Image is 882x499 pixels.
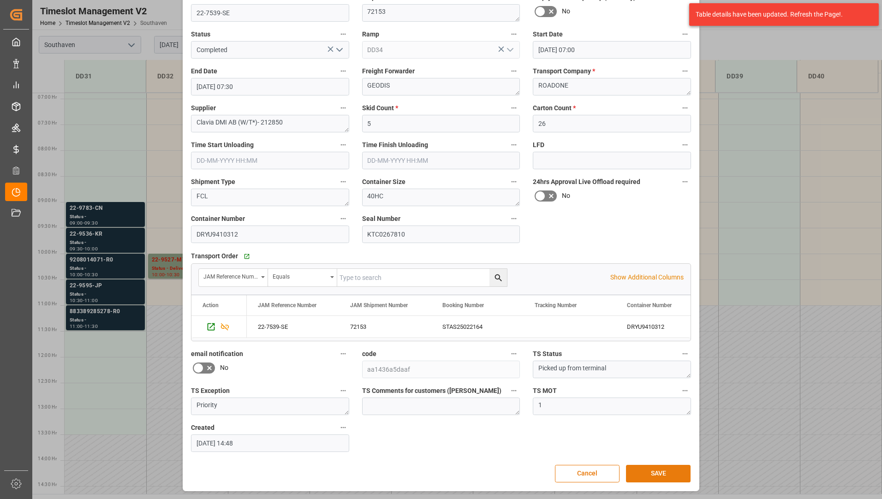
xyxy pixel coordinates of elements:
button: Cancel [555,465,620,482]
input: DD-MM-YYYY HH:MM [533,41,691,59]
button: Container Number [337,213,349,225]
span: Time Finish Unloading [362,140,428,150]
div: Equals [273,270,327,281]
span: LFD [533,140,544,150]
button: TS Exception [337,385,349,397]
button: Container Size [508,176,520,188]
button: code [508,348,520,360]
button: End Date [337,65,349,77]
p: Show Additional Columns [610,273,684,282]
span: Container Number [191,214,245,224]
button: Status [337,28,349,40]
div: Table details have been updated. Refresh the Page!. [696,10,865,19]
button: Freight Forwarder [508,65,520,77]
div: JAM Reference Number [203,270,258,281]
input: DD-MM-YYYY HH:MM [191,78,349,95]
textarea: 40HC [362,189,520,206]
button: SAVE [626,465,691,482]
textarea: 1 [533,398,691,415]
button: Skid Count * [508,102,520,114]
button: TS Status [679,348,691,360]
span: Carton Count [533,103,576,113]
div: STAS25022164 [431,316,524,338]
span: Transport Order [191,251,238,261]
span: TS Comments for customers ([PERSON_NAME]) [362,386,501,396]
button: open menu [199,269,268,286]
span: End Date [191,66,217,76]
div: 72153 [339,316,431,338]
span: Shipment Type [191,177,235,187]
button: email notification [337,348,349,360]
span: email notification [191,349,243,359]
button: open menu [268,269,337,286]
button: LFD [679,139,691,151]
textarea: GEODIS [362,78,520,95]
span: JAM Shipment Number [350,302,408,309]
span: 24hrs Approval Live Offload required [533,177,640,187]
textarea: ROADONE [533,78,691,95]
button: Created [337,422,349,434]
button: search button [489,269,507,286]
input: Type to search [337,269,507,286]
span: JAM Reference Number [258,302,316,309]
span: Supplier [191,103,216,113]
textarea: Picked up from terminal [533,361,691,378]
span: code [362,349,376,359]
span: Seal Number [362,214,400,224]
button: TS Comments for customers ([PERSON_NAME]) [508,385,520,397]
button: Time Finish Unloading [508,139,520,151]
button: 24hrs Approval Live Offload required [679,176,691,188]
div: 22-7539-SE [247,316,339,338]
span: TS Exception [191,386,230,396]
button: Carton Count * [679,102,691,114]
span: Ramp [362,30,379,39]
button: Time Start Unloading [337,139,349,151]
textarea: Clavia DMI AB (W/T*)- 212850 [191,115,349,132]
button: TS MOT [679,385,691,397]
button: Shipment Type [337,176,349,188]
button: Transport Company * [679,65,691,77]
span: Start Date [533,30,563,39]
span: Skid Count [362,103,398,113]
button: open menu [503,43,517,57]
button: Supplier [337,102,349,114]
span: Created [191,423,215,433]
div: Action [203,302,219,309]
textarea: Priority [191,398,349,415]
span: No [220,363,228,373]
button: Seal Number [508,213,520,225]
span: TS MOT [533,386,557,396]
span: Time Start Unloading [191,140,254,150]
div: Press SPACE to select this row. [191,316,247,338]
button: Ramp [508,28,520,40]
div: DRYU9410312 [616,316,708,338]
span: Booking Number [442,302,484,309]
span: TS Status [533,349,562,359]
span: Container Size [362,177,405,187]
span: No [562,6,570,16]
textarea: 72153 [362,4,520,22]
span: Transport Company [533,66,595,76]
span: Status [191,30,210,39]
textarea: FCL [191,189,349,206]
button: open menu [332,43,346,57]
input: DD-MM-YYYY HH:MM [191,152,349,169]
span: Freight Forwarder [362,66,415,76]
input: DD-MM-YYYY HH:MM [191,434,349,452]
input: DD-MM-YYYY HH:MM [362,152,520,169]
input: Type to search/select [362,41,520,59]
span: No [562,191,570,201]
button: Start Date [679,28,691,40]
span: Container Number [627,302,672,309]
input: Type to search/select [191,41,349,59]
span: Tracking Number [535,302,577,309]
